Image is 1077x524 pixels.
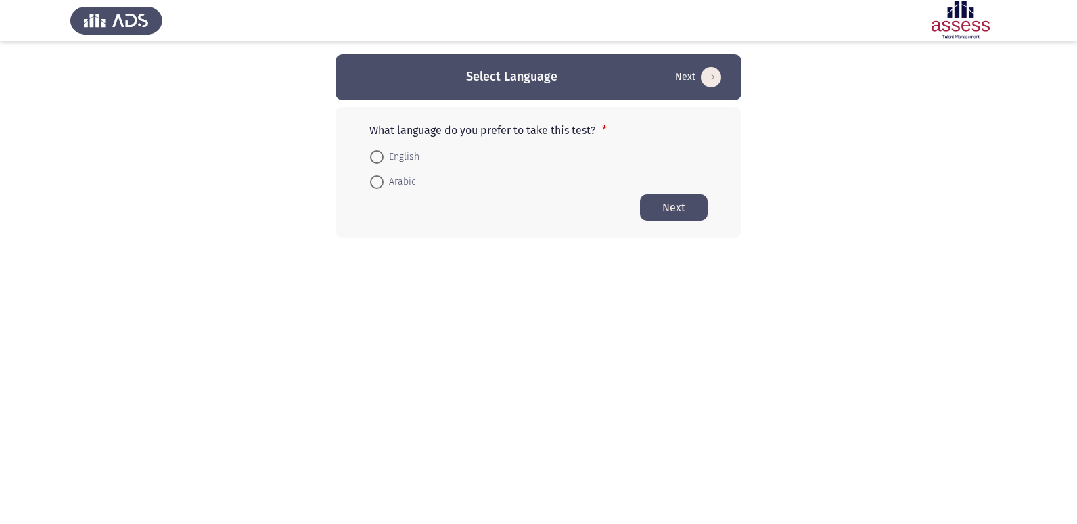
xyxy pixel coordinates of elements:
[915,1,1007,39] img: Assessment logo of OCM R1 ASSESS
[369,124,708,137] p: What language do you prefer to take this test?
[640,194,708,221] button: Start assessment
[466,68,557,85] h3: Select Language
[671,66,725,88] button: Start assessment
[384,174,416,190] span: Arabic
[70,1,162,39] img: Assess Talent Management logo
[384,149,419,165] span: English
